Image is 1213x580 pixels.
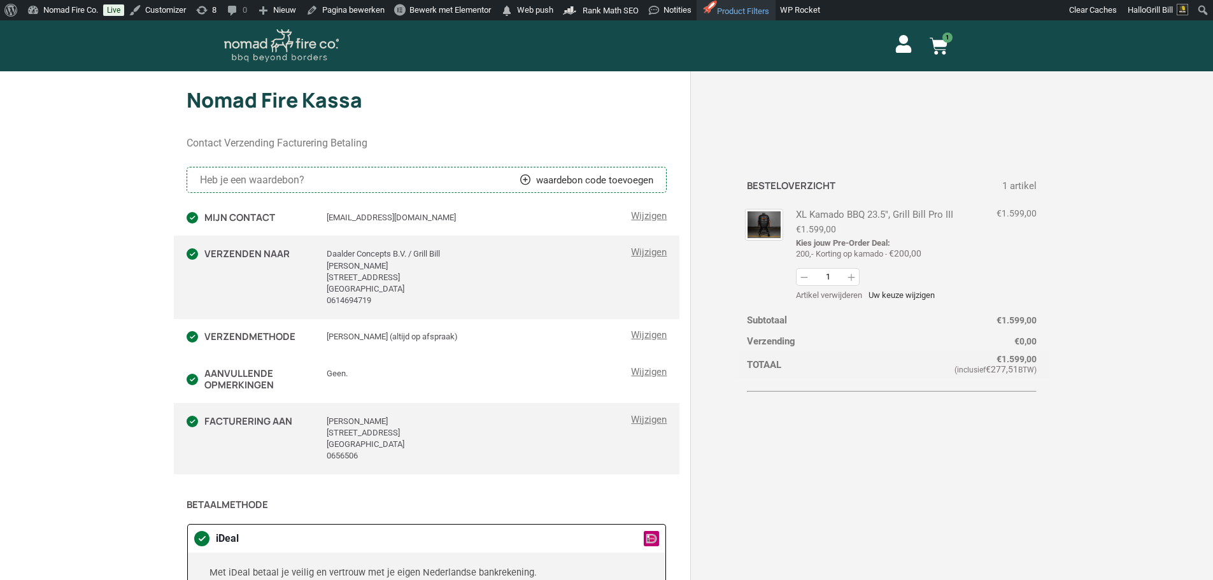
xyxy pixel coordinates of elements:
div: [PERSON_NAME] (altijd op afspraak) [327,331,616,343]
div: Geen. [327,368,616,379]
h3: Besteloverzicht [747,180,835,192]
h3: Verzendmethode [187,331,327,343]
button: Verhogen [844,269,859,286]
div: [EMAIL_ADDRESS][DOMAIN_NAME] [327,212,616,223]
span: Heb je een waardebon? [200,174,304,186]
a: Wijzigingen: Aanvullende opmerkingen [625,363,673,381]
span: Facturering [277,137,328,149]
p: Met iDeal betaal je veilig en vertrouw met je eigen Nederlandse bankrekening. [209,565,644,579]
a: Uw keuze wijzigen [869,290,935,300]
span: Grill Bill [1146,5,1173,15]
h3: Aanvullende opmerkingen [187,368,327,391]
h3: Facturering aan [187,416,327,427]
span: Contact [187,137,222,149]
a: Wijzigingen: Mijn contact [625,207,673,225]
h2: Nomad Fire Kassa [187,90,362,110]
th: Totaal [734,351,862,378]
span: € [986,364,991,374]
th: Subtotaal [734,310,862,331]
a: Wijzigingen: Verzendmethode [625,326,673,344]
section: Facturering [187,403,667,475]
div: [PERSON_NAME] [STREET_ADDRESS] [GEOGRAPHIC_DATA] 0656506 [327,416,616,462]
span: € [997,208,1002,218]
span: € [997,354,1002,364]
span: iDeal [216,531,239,546]
img: Nomad Logo [224,29,339,63]
h3: Mijn contact [187,212,327,223]
a: 1 [914,29,963,63]
span: € [1014,336,1019,346]
dt: Kies jouw Pre-Order Deal: [796,238,956,248]
: Artikel uit winkelwagen verwijderen: XL Kamado BBQ 23.5", Grill Bill Pro III [796,290,862,300]
span: € [796,224,801,234]
span: Bewerk met Elementor [409,5,491,15]
h3: Betaalmethode [187,499,667,511]
input: Aantal [811,268,844,286]
span: € [997,315,1002,325]
dd: 200,- Korting op kamado [796,248,956,259]
a: waardebon code toevoegen [520,174,653,186]
span: 1 [942,32,953,43]
th: Verzending [734,331,862,352]
a: Wijzigingen: Verzenden naar [625,243,673,261]
div: Daalder Concepts B.V. / Grill Bill [PERSON_NAME] [STREET_ADDRESS] [GEOGRAPHIC_DATA] 0614694719 [327,248,616,306]
img: Avatar of Grill Bill [1177,4,1188,15]
div: XL Kamado BBQ 23.5", Grill Bill Pro III [783,209,956,301]
span: 1 artikel [1002,180,1037,192]
a: Live [103,4,124,16]
span:  [500,2,513,20]
h3: Verzenden naar [187,248,327,260]
button: Afname [797,269,812,286]
a: Wijzigingen: Facturering aan [625,411,673,428]
img: Kamado BBQ Grill Bill Pro III Extra Large front [745,209,783,241]
span: - [885,250,887,258]
section: Verzending [187,236,667,403]
span: € [889,248,894,258]
section: Contact [187,199,667,236]
span: Betaling [330,137,367,149]
span: Verzending [224,137,274,149]
small: (inclusief BTW) [876,364,1037,375]
span: Rank Math SEO [583,6,639,15]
